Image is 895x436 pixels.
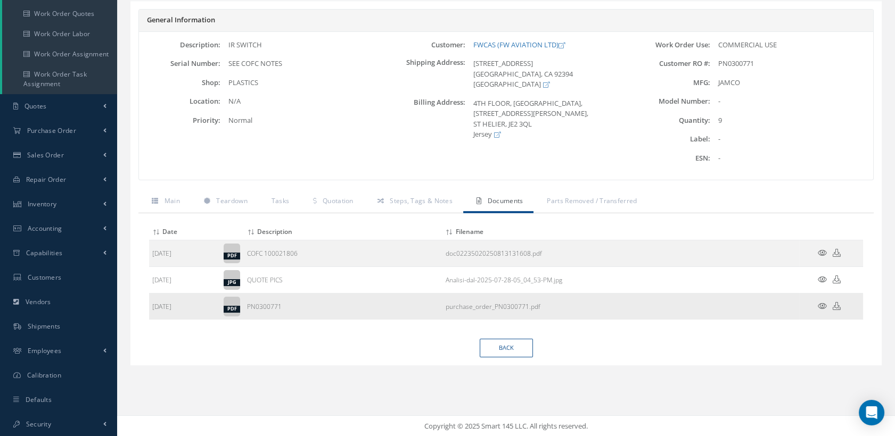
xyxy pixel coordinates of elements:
label: Work Order Use: [628,41,710,49]
label: Priority: [139,116,220,124]
a: Teardown [191,191,258,213]
span: PN0300771 [718,58,754,68]
div: IR SWITCH [220,40,383,51]
span: Accounting [28,224,62,233]
a: Download [833,249,841,258]
div: JAMCO [710,78,873,88]
span: Repair Order [26,175,67,184]
td: [DATE] [149,267,220,294]
div: Normal [220,115,383,126]
div: [STREET_ADDRESS] [GEOGRAPHIC_DATA], CA 92394 [GEOGRAPHIC_DATA] [465,58,628,90]
th: Filename [442,224,800,240]
label: Model Number: [628,97,710,105]
a: Preview [818,275,827,284]
a: Tasks [258,191,300,213]
label: Location: [139,97,220,105]
label: ESN: [628,154,710,162]
div: 4TH FLOOR, [GEOGRAPHIC_DATA], [STREET_ADDRESS][PERSON_NAME], ST HELIER, JE2 3QL Jersey [465,98,628,140]
div: - [710,96,873,107]
span: Quotes [24,102,47,111]
span: Main [165,196,180,205]
div: - [710,153,873,164]
span: Capabilities [26,248,63,257]
th: Description [244,224,442,240]
div: PLASTICS [220,78,383,88]
span: Teardown [216,196,247,205]
span: SEE COFC NOTES [228,58,282,68]
label: MFG: [628,79,710,87]
span: Quotation [323,196,354,205]
span: Steps, Tags & Notes [390,196,453,205]
span: Tasks [272,196,290,205]
label: Quantity: [628,116,710,124]
h5: General Information [147,16,865,24]
label: Customer RO #: [628,60,710,68]
a: Parts Removed / Transferred [533,191,647,213]
span: Documents [488,196,523,205]
td: COFC 100021806 [244,240,442,267]
a: Documents [463,191,533,213]
label: Shop: [139,79,220,87]
td: PN0300771 [244,294,442,320]
label: Serial Number: [139,60,220,68]
a: Download [833,302,841,311]
span: Shipments [28,322,61,331]
span: Security [26,420,51,429]
a: Download [446,275,562,284]
a: Back [480,339,533,357]
span: Sales Order [27,150,64,160]
label: Description: [139,41,220,49]
span: Parts Removed / Transferred [547,196,637,205]
a: Quotation [300,191,364,213]
div: Copyright © 2025 Smart 145 LLC. All rights reserved. [128,421,884,432]
span: Calibration [27,371,61,380]
label: Customer: [384,41,465,49]
a: FWCAS (FW AVIATION LTD) [473,40,565,49]
div: COMMERCIAL USE [710,40,873,51]
a: Work Order Assignment [2,44,117,64]
a: Work Order Quotes [2,4,117,24]
div: pdf [224,306,240,313]
span: Inventory [28,199,57,208]
td: [DATE] [149,294,220,320]
th: Date [149,224,220,240]
a: Steps, Tags & Notes [364,191,463,213]
div: - [710,134,873,145]
label: Billing Address: [384,98,465,140]
span: Defaults [26,395,52,404]
a: Download [833,275,841,284]
a: Preview [818,249,827,258]
div: jpg [224,279,240,286]
label: Label: [628,135,710,143]
a: Main [138,191,191,213]
span: Vendors [26,297,51,306]
label: Shipping Address: [384,58,465,90]
div: 9 [710,115,873,126]
span: Employees [28,346,62,355]
td: [DATE] [149,240,220,267]
a: Download [446,249,542,258]
div: pdf [224,253,240,259]
div: Open Intercom Messenger [859,400,884,425]
div: N/A [220,96,383,107]
a: Preview [818,302,827,311]
a: Work Order Task Assignment [2,64,117,94]
span: Customers [28,273,62,282]
a: Work Order Labor [2,24,117,44]
span: Purchase Order [27,126,76,135]
td: QUOTE PICS [244,267,442,294]
a: Download [446,302,540,311]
